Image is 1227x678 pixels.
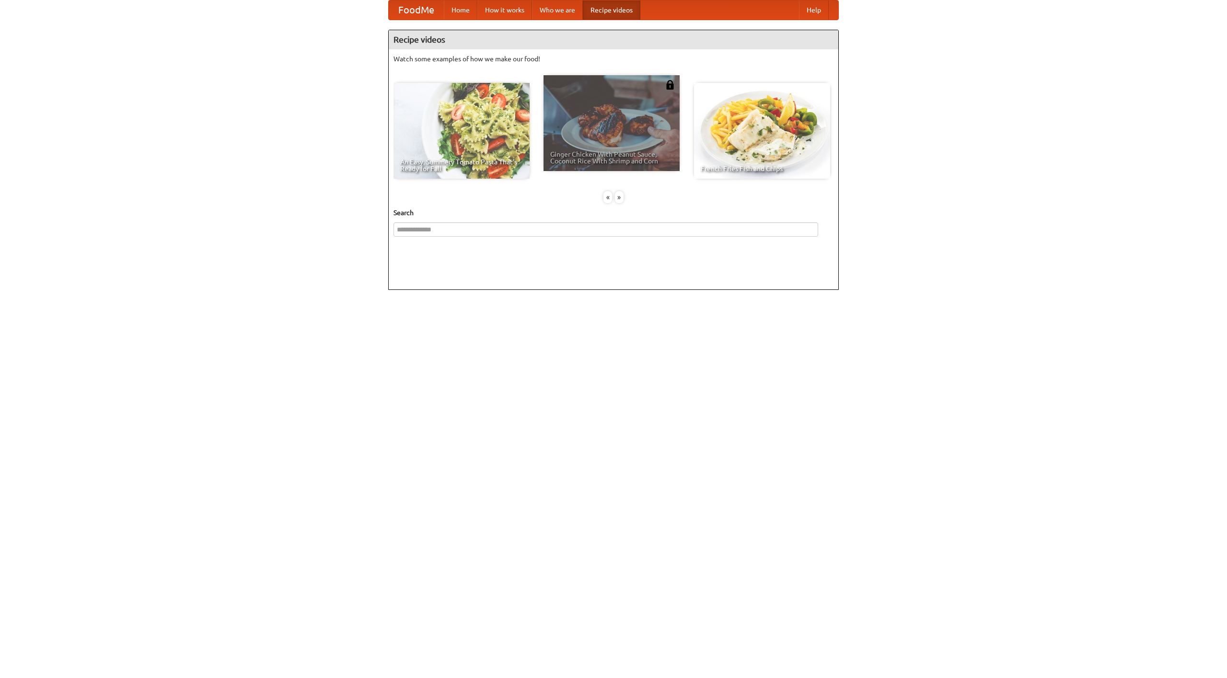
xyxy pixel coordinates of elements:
[799,0,829,20] a: Help
[394,208,833,218] h5: Search
[701,165,823,172] span: French Fries Fish and Chips
[665,80,675,90] img: 483408.png
[394,83,530,179] a: An Easy, Summery Tomato Pasta That's Ready for Fall
[400,159,523,172] span: An Easy, Summery Tomato Pasta That's Ready for Fall
[603,191,612,203] div: «
[394,54,833,64] p: Watch some examples of how we make our food!
[389,0,444,20] a: FoodMe
[444,0,477,20] a: Home
[477,0,532,20] a: How it works
[615,191,624,203] div: »
[532,0,583,20] a: Who we are
[389,30,838,49] h4: Recipe videos
[583,0,640,20] a: Recipe videos
[694,83,830,179] a: French Fries Fish and Chips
